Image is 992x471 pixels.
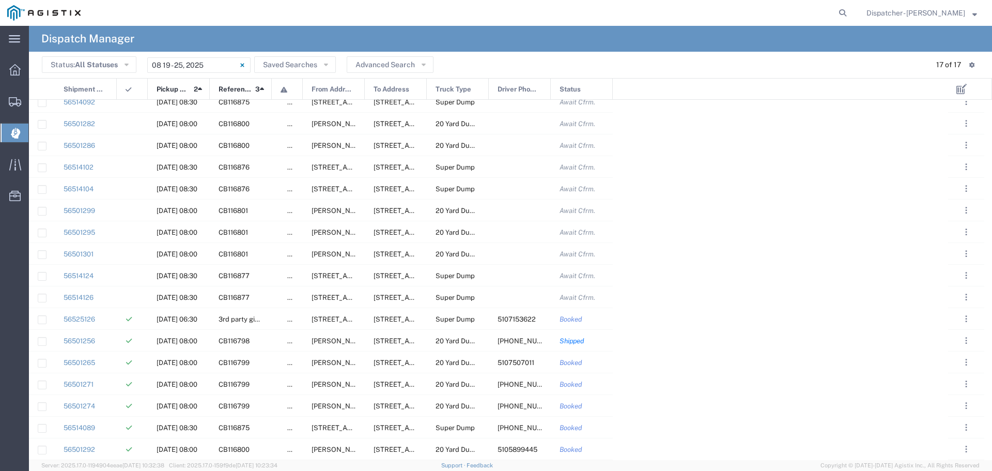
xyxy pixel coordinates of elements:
[287,315,303,323] span: false
[287,163,303,171] span: false
[560,315,582,323] span: Booked
[959,333,973,348] button: ...
[436,163,475,171] span: Super Dump
[287,185,303,193] span: false
[560,381,582,388] span: Booked
[436,272,475,280] span: Super Dump
[560,142,595,149] span: Await Cfrm.
[436,315,475,323] span: Super Dump
[236,462,277,468] span: [DATE] 10:23:34
[254,56,336,73] button: Saved Searches
[219,381,250,388] span: CB116799
[157,98,197,106] span: 08/20/2025, 08:30
[312,381,623,388] span: Jean Dr & Rose Way, Union City, California, United States
[255,79,260,100] span: 3
[287,446,303,453] span: false
[965,226,967,238] span: . . .
[374,424,532,432] span: 1601 Dixon Landing Rd, Milpitas, California, 95035, United States
[312,98,414,106] span: 31220 Lily St, Union City, California, United States
[219,207,248,215] span: CB116801
[560,98,595,106] span: Await Cfrm.
[219,98,250,106] span: CB116875
[157,272,197,280] span: 08/22/2025, 08:30
[64,337,95,345] a: 56501256
[312,79,353,100] span: From Address
[959,420,973,435] button: ...
[312,402,623,410] span: Jean Dr & Rose Way, Union City, California, United States
[287,402,303,410] span: false
[312,142,623,149] span: Jean Dr & Rose Way, Union City, California, United States
[219,424,250,432] span: CB116875
[374,207,476,215] span: 2111 Hillcrest Ave, Antioch, California, 94509, United States
[965,356,967,369] span: . . .
[374,98,532,106] span: 1601 Dixon Landing Rd, Milpitas, California, 95035, United States
[64,207,95,215] a: 56501299
[965,443,967,455] span: . . .
[959,95,973,109] button: ...
[219,163,250,171] span: CB116876
[157,446,197,453] span: 08/21/2025, 08:00
[866,7,978,19] button: Dispatcher - [PERSON_NAME]
[157,294,197,301] span: 08/22/2025, 08:30
[965,291,967,303] span: . . .
[959,225,973,239] button: ...
[64,446,95,453] a: 56501292
[498,359,534,367] span: 5107507011
[374,381,476,388] span: 2111 Hillcrest Ave, Antioch, California, 94509, United States
[42,56,136,73] button: Status:All Statuses
[374,315,476,323] span: 3020 Delta Rd, Brentwood, California, United States
[219,272,250,280] span: CB116877
[157,337,197,345] span: 08/19/2025, 08:00
[287,424,303,432] span: false
[157,142,197,149] span: 08/21/2025, 08:00
[436,207,499,215] span: 20 Yard Dump Truck
[287,207,303,215] span: false
[965,183,967,195] span: . . .
[959,247,973,261] button: ...
[436,185,475,193] span: Super Dump
[169,462,277,468] span: Client: 2025.17.0-159f9de
[959,116,973,131] button: ...
[219,229,248,236] span: CB116801
[498,424,559,432] span: 510-387-6602
[560,294,595,301] span: Await Cfrm.
[157,250,197,258] span: 08/22/2025, 08:00
[374,79,409,100] span: To Address
[374,142,476,149] span: 2111 Hillcrest Ave, Antioch, California, 94509, United States
[64,98,95,106] a: 56514092
[157,402,197,410] span: 08/20/2025, 08:00
[219,142,250,149] span: CB116800
[560,229,595,236] span: Await Cfrm.
[560,185,595,193] span: Await Cfrm.
[157,229,197,236] span: 08/22/2025, 08:00
[347,56,433,73] button: Advanced Search
[219,185,250,193] span: CB116876
[219,446,250,453] span: CB116800
[498,381,559,388] span: 510-760-3627
[41,462,164,468] span: Server: 2025.17.0-1194904eeae
[64,142,95,149] a: 56501286
[374,250,476,258] span: 2111 Hillcrest Ave, Antioch, California, 94509, United States
[287,337,303,345] span: false
[312,229,623,236] span: Jean Dr & Rose Way, Union City, California, United States
[560,424,582,432] span: Booked
[959,355,973,370] button: ...
[498,315,536,323] span: 5107153622
[959,203,973,218] button: ...
[64,272,94,280] a: 56514124
[436,337,499,345] span: 20 Yard Dump Truck
[312,337,623,345] span: Jean Dr & Rose Way, Union City, California, United States
[64,163,94,171] a: 56514102
[965,400,967,412] span: . . .
[965,96,967,108] span: . . .
[64,381,94,388] a: 56501271
[194,79,198,100] span: 2
[374,359,476,367] span: 2111 Hillcrest Ave, Antioch, California, 94509, United States
[374,446,476,453] span: 2111 Hillcrest Ave, Antioch, California, 94509, United States
[498,402,559,410] span: 510-766-8478
[374,163,532,171] span: 1601 Dixon Landing Rd, Milpitas, California, 95035, United States
[436,381,499,388] span: 20 Yard Dump Truck
[312,272,414,280] span: 31220 Lily St, Union City, California, United States
[436,250,499,258] span: 20 Yard Dump Truck
[157,207,197,215] span: 08/22/2025, 08:00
